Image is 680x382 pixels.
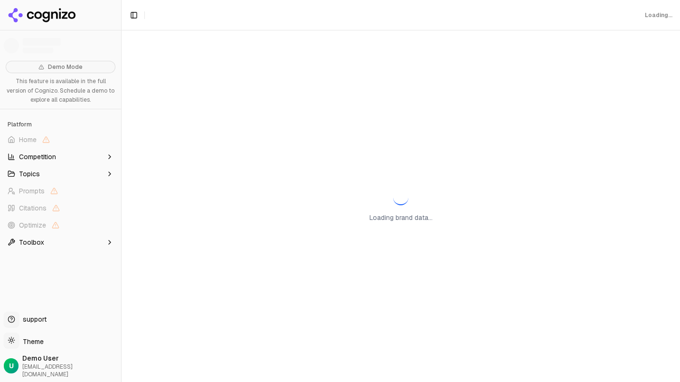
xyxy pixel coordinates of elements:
div: Platform [4,117,117,132]
span: Optimize [19,220,46,230]
button: Competition [4,149,117,164]
span: Citations [19,203,47,213]
p: Loading brand data... [369,213,433,222]
p: This feature is available in the full version of Cognizo. Schedule a demo to explore all capabili... [6,77,115,105]
span: Demo User [22,353,117,363]
span: Prompts [19,186,45,196]
span: Toolbox [19,238,44,247]
span: Demo Mode [48,63,83,71]
button: Topics [4,166,117,181]
span: Theme [19,337,44,346]
span: support [19,315,47,324]
button: Toolbox [4,235,117,250]
span: Home [19,135,37,144]
span: U [9,361,14,371]
span: Topics [19,169,40,179]
span: Competition [19,152,56,162]
span: [EMAIL_ADDRESS][DOMAIN_NAME] [22,363,117,378]
div: Loading... [645,11,672,19]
